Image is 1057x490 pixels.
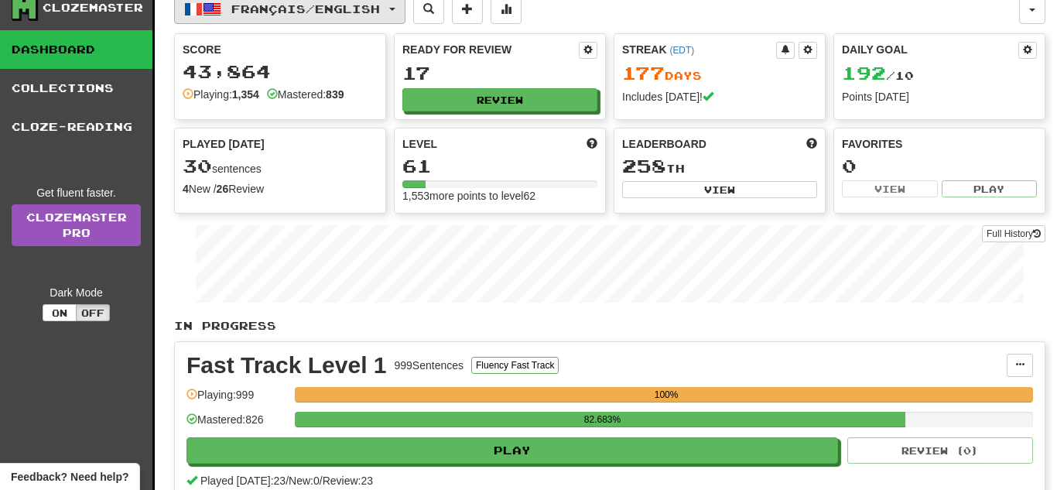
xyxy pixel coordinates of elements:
[183,136,265,152] span: Played [DATE]
[200,475,286,487] span: Played [DATE]: 23
[12,185,141,200] div: Get fluent faster.
[622,155,666,176] span: 258
[842,180,938,197] button: View
[847,437,1033,464] button: Review (0)
[186,412,287,437] div: Mastered: 826
[76,304,110,321] button: Off
[402,188,597,204] div: 1,553 more points to level 62
[622,136,706,152] span: Leaderboard
[402,88,597,111] button: Review
[622,156,817,176] div: th
[12,204,141,246] a: ClozemasterPro
[217,183,229,195] strong: 26
[842,42,1018,59] div: Daily Goal
[402,156,597,176] div: 61
[402,136,437,152] span: Level
[231,2,380,15] span: Français / English
[842,62,886,84] span: 192
[299,412,905,427] div: 82.683%
[43,304,77,321] button: On
[326,88,344,101] strong: 839
[942,180,1038,197] button: Play
[289,475,320,487] span: New: 0
[842,69,914,82] span: / 10
[622,62,665,84] span: 177
[622,181,817,198] button: View
[320,475,323,487] span: /
[395,358,464,373] div: 999 Sentences
[12,285,141,300] div: Dark Mode
[183,156,378,176] div: sentences
[232,88,259,101] strong: 1,354
[174,318,1045,334] p: In Progress
[286,475,289,487] span: /
[183,155,212,176] span: 30
[402,42,579,57] div: Ready for Review
[183,62,378,81] div: 43,864
[183,181,378,197] div: New / Review
[622,63,817,84] div: Day s
[186,437,838,464] button: Play
[186,354,387,377] div: Fast Track Level 1
[806,136,817,152] span: This week in points, UTC
[183,42,378,57] div: Score
[299,387,1033,403] div: 100%
[267,87,344,102] div: Mastered:
[183,87,259,102] div: Playing:
[982,225,1045,242] button: Full History
[622,89,817,105] div: Includes [DATE]!
[471,357,559,374] button: Fluency Fast Track
[186,387,287,413] div: Playing: 999
[842,136,1037,152] div: Favorites
[323,475,373,487] span: Review: 23
[842,156,1037,176] div: 0
[402,63,597,83] div: 17
[622,42,776,57] div: Streak
[842,89,1037,105] div: Points [DATE]
[183,183,189,195] strong: 4
[669,45,694,56] a: (EDT)
[11,469,128,485] span: Open feedback widget
[587,136,597,152] span: Score more points to level up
